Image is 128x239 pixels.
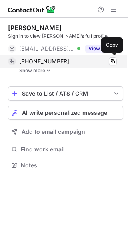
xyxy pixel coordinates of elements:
img: ContactOut v5.3.10 [8,5,56,14]
span: [PHONE_NUMBER] [19,58,69,65]
img: - [46,68,51,73]
button: Add to email campaign [8,125,123,139]
span: Notes [21,162,120,169]
button: Notes [8,160,123,171]
span: Add to email campaign [22,129,85,135]
div: Sign in to view [PERSON_NAME]’s full profile [8,33,123,40]
button: AI write personalized message [8,106,123,120]
div: [PERSON_NAME] [8,24,62,32]
button: save-profile-one-click [8,86,123,101]
span: AI write personalized message [22,110,107,116]
a: Show more [19,68,123,73]
span: Find work email [21,146,120,153]
button: Find work email [8,144,123,155]
div: Save to List / ATS / CRM [22,90,109,97]
span: [EMAIL_ADDRESS][DOMAIN_NAME] [19,45,74,52]
button: Reveal Button [85,45,117,53]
